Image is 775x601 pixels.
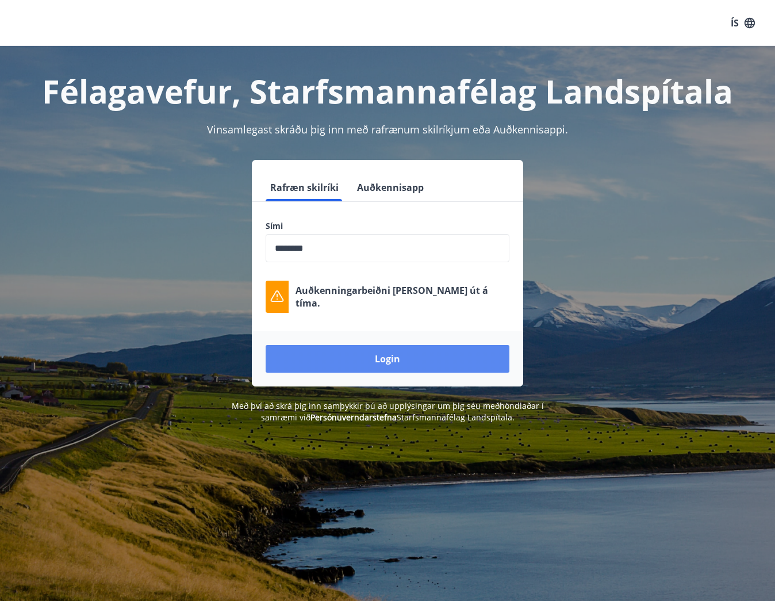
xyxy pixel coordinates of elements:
span: Vinsamlegast skráðu þig inn með rafrænum skilríkjum eða Auðkennisappi. [207,123,568,136]
p: Auðkenningarbeiðni [PERSON_NAME] út á tíma. [296,284,509,309]
h1: Félagavefur, Starfsmannafélag Landspítala [14,69,761,113]
label: Sími [266,220,509,232]
button: ÍS [724,13,761,33]
button: Login [266,345,509,373]
a: Persónuverndarstefna [310,412,397,423]
button: Auðkennisapp [352,174,428,201]
button: Rafræn skilríki [266,174,343,201]
span: Með því að skrá þig inn samþykkir þú að upplýsingar um þig séu meðhöndlaðar í samræmi við Starfsm... [232,400,544,423]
